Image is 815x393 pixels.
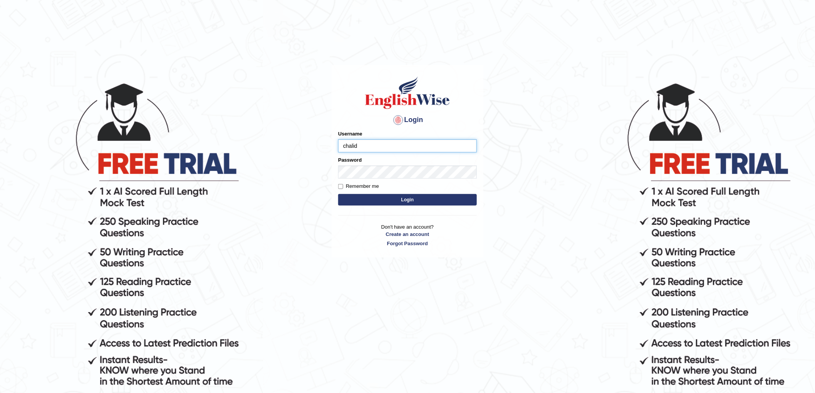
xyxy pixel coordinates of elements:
a: Forgot Password [338,240,477,247]
label: Password [338,156,362,164]
label: Username [338,130,362,137]
p: Don't have an account? [338,223,477,247]
a: Create an account [338,231,477,238]
h4: Login [338,114,477,126]
label: Remember me [338,182,379,190]
input: Remember me [338,184,343,189]
button: Login [338,194,477,206]
img: Logo of English Wise sign in for intelligent practice with AI [364,75,451,110]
